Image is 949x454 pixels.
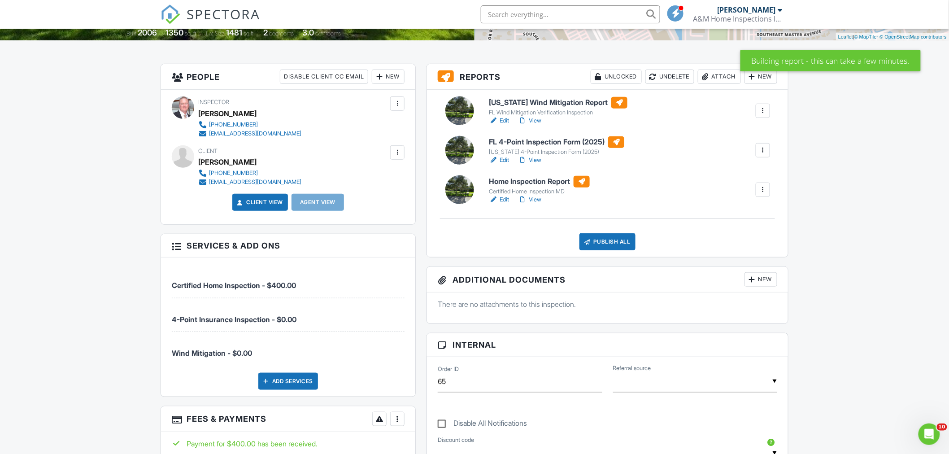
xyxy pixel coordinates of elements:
[172,439,405,449] div: Payment for $400.00 has been received.
[172,315,296,324] span: 4-Point Insurance Inspection - $0.00
[263,28,268,37] div: 2
[427,64,788,90] h3: Reports
[698,70,741,84] div: Attach
[172,349,252,358] span: Wind Mitigation - $0.00
[489,176,590,188] h6: Home Inspection Report
[744,272,777,287] div: New
[489,136,624,148] h6: FL 4-Point Inspection Form (2025)
[172,298,405,332] li: Service: 4-Point Insurance Inspection
[161,12,260,31] a: SPECTORA
[198,178,301,187] a: [EMAIL_ADDRESS][DOMAIN_NAME]
[613,364,651,372] label: Referral source
[198,107,257,120] div: [PERSON_NAME]
[427,333,788,357] h3: Internal
[226,28,242,37] div: 1481
[489,116,509,125] a: Edit
[198,120,301,129] a: [PHONE_NUMBER]
[258,373,318,390] div: Add Services
[489,176,590,196] a: Home Inspection Report Certified Home Inspection MD
[518,195,541,204] a: View
[209,179,301,186] div: [EMAIL_ADDRESS][DOMAIN_NAME]
[302,28,314,37] div: 3.0
[645,70,694,84] div: Undelete
[244,30,255,37] span: sq.ft.
[172,332,405,365] li: Service: Wind Mitigation
[198,129,301,138] a: [EMAIL_ADDRESS][DOMAIN_NAME]
[172,281,296,290] span: Certified Home Inspection - $400.00
[740,50,921,71] div: Building report - this can take a few minutes.
[198,155,257,169] div: [PERSON_NAME]
[919,423,940,445] iframe: Intercom live chat
[693,14,783,23] div: A&M Home Inspections Inc
[172,264,405,298] li: Service: Certified Home Inspection
[315,30,341,37] span: bathrooms
[126,30,136,37] span: Built
[198,169,301,178] a: [PHONE_NUMBER]
[591,70,642,84] div: Unlocked
[187,4,260,23] span: SPECTORA
[518,116,541,125] a: View
[138,28,157,37] div: 2006
[718,5,776,14] div: [PERSON_NAME]
[438,365,459,373] label: Order ID
[489,109,627,116] div: FL Wind Mitigation Verification Inspection
[489,188,590,195] div: Certified Home Inspection MD
[235,198,283,207] a: Client View
[269,30,294,37] span: bedrooms
[880,34,947,39] a: © OpenStreetMap contributors
[438,419,527,430] label: Disable All Notifications
[489,97,627,117] a: [US_STATE] Wind Mitigation Report FL Wind Mitigation Verification Inspection
[937,423,947,431] span: 10
[481,5,660,23] input: Search everything...
[579,233,636,250] div: Publish All
[838,34,853,39] a: Leaflet
[744,70,777,84] div: New
[518,156,541,165] a: View
[489,97,627,109] h6: [US_STATE] Wind Mitigation Report
[489,156,509,165] a: Edit
[489,136,624,156] a: FL 4-Point Inspection Form (2025) [US_STATE] 4-Point Inspection Form (2025)
[209,170,258,177] div: [PHONE_NUMBER]
[427,267,788,292] h3: Additional Documents
[161,4,180,24] img: The Best Home Inspection Software - Spectora
[198,99,229,105] span: Inspector
[280,70,368,84] div: Disable Client CC Email
[836,33,949,41] div: |
[198,148,218,154] span: Client
[209,130,301,137] div: [EMAIL_ADDRESS][DOMAIN_NAME]
[161,64,415,90] h3: People
[161,406,415,432] h3: Fees & Payments
[165,28,183,37] div: 1350
[489,148,624,156] div: [US_STATE] 4-Point Inspection Form (2025)
[438,436,474,444] label: Discount code
[489,195,509,204] a: Edit
[209,121,258,128] div: [PHONE_NUMBER]
[372,70,405,84] div: New
[206,30,225,37] span: Lot Size
[438,299,777,309] p: There are no attachments to this inspection.
[161,234,415,258] h3: Services & Add ons
[854,34,879,39] a: © MapTiler
[185,30,197,37] span: sq. ft.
